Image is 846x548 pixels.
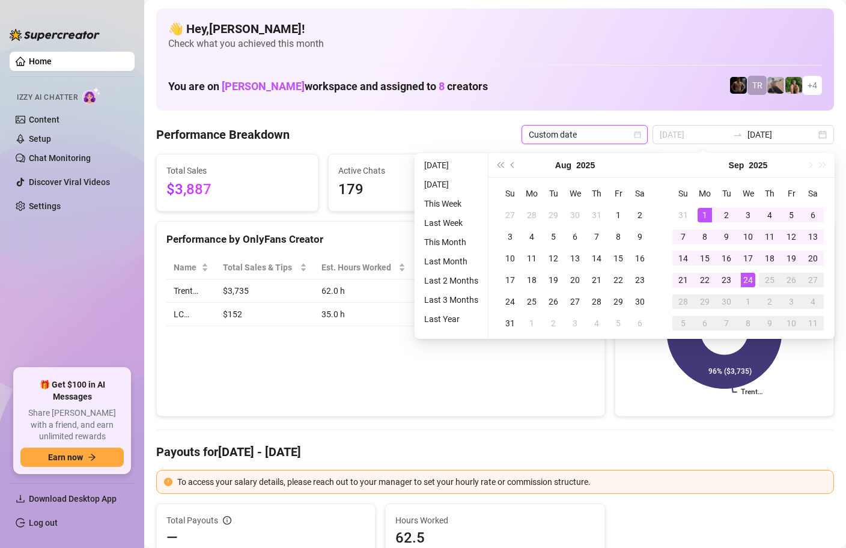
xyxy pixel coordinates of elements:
a: Log out [29,518,58,528]
div: 5 [611,316,625,330]
th: Sales / Hour [413,256,487,279]
div: 1 [525,316,539,330]
td: 2025-08-12 [543,248,564,269]
button: Choose a month [729,153,744,177]
div: 26 [546,294,561,309]
td: 2025-09-06 [629,312,651,334]
div: 28 [676,294,690,309]
td: 2025-08-13 [564,248,586,269]
td: 2025-09-30 [716,291,737,312]
h4: 👋 Hey, [PERSON_NAME] ! [168,20,822,37]
div: 31 [503,316,517,330]
span: Total Sales [166,164,308,177]
td: 2025-09-04 [759,204,781,226]
td: 2025-08-19 [543,269,564,291]
img: Trent [730,77,747,94]
div: 1 [698,208,712,222]
td: 2025-07-30 [564,204,586,226]
span: Hours Worked [395,514,594,527]
a: Chat Monitoring [29,153,91,163]
td: 2025-10-01 [737,291,759,312]
td: 2025-09-17 [737,248,759,269]
td: $60.24 [413,279,487,303]
span: Share [PERSON_NAME] with a friend, and earn unlimited rewards [20,407,124,443]
button: Choose a year [749,153,767,177]
td: 2025-08-20 [564,269,586,291]
li: Last Week [419,216,483,230]
td: 2025-09-23 [716,269,737,291]
div: 18 [762,251,777,266]
div: 19 [546,273,561,287]
td: 2025-09-22 [694,269,716,291]
th: Th [759,183,781,204]
div: 10 [503,251,517,266]
span: download [16,494,25,504]
div: 24 [741,273,755,287]
div: 5 [784,208,799,222]
span: $3,887 [166,178,308,201]
div: 24 [503,294,517,309]
div: 17 [503,273,517,287]
div: 9 [719,230,734,244]
a: Settings [29,201,61,211]
td: 2025-09-25 [759,269,781,291]
li: [DATE] [419,158,483,172]
span: to [733,130,743,139]
td: 2025-09-10 [737,226,759,248]
div: 30 [633,294,647,309]
td: 2025-08-31 [499,312,521,334]
td: 2025-09-29 [694,291,716,312]
td: 2025-08-21 [586,269,607,291]
div: 7 [676,230,690,244]
td: Trent… [166,279,216,303]
div: 3 [568,316,582,330]
div: 31 [589,208,604,222]
td: $3,735 [216,279,314,303]
img: LC [767,77,784,94]
div: 9 [633,230,647,244]
span: [PERSON_NAME] [222,80,305,93]
div: 7 [589,230,604,244]
div: 13 [806,230,820,244]
td: 2025-08-10 [499,248,521,269]
div: 14 [589,251,604,266]
div: 13 [568,251,582,266]
th: Name [166,256,216,279]
td: 2025-08-08 [607,226,629,248]
div: 1 [741,294,755,309]
span: Total Payouts [166,514,218,527]
td: 2025-08-29 [607,291,629,312]
div: 2 [633,208,647,222]
div: 19 [784,251,799,266]
td: 62.0 h [314,279,413,303]
div: 8 [611,230,625,244]
div: 18 [525,273,539,287]
div: 6 [633,316,647,330]
td: 2025-08-31 [672,204,694,226]
td: 2025-09-16 [716,248,737,269]
div: 8 [741,316,755,330]
th: We [737,183,759,204]
span: 8 [439,80,445,93]
div: 10 [784,316,799,330]
td: $152 [216,303,314,326]
div: 5 [676,316,690,330]
span: 🎁 Get $100 in AI Messages [20,379,124,403]
span: + 4 [808,79,817,92]
button: Last year (Control + left) [493,153,507,177]
div: 3 [784,294,799,309]
td: 2025-07-27 [499,204,521,226]
div: 2 [719,208,734,222]
td: $4.34 [413,303,487,326]
td: 2025-09-19 [781,248,802,269]
td: 2025-08-24 [499,291,521,312]
td: 2025-07-31 [586,204,607,226]
td: 2025-10-07 [716,312,737,334]
h1: You are on workspace and assigned to creators [168,80,488,93]
div: 1 [611,208,625,222]
button: Choose a month [555,153,571,177]
td: 2025-08-23 [629,269,651,291]
span: Check what you achieved this month [168,37,822,50]
span: 62.5 [395,528,594,547]
th: Tu [543,183,564,204]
